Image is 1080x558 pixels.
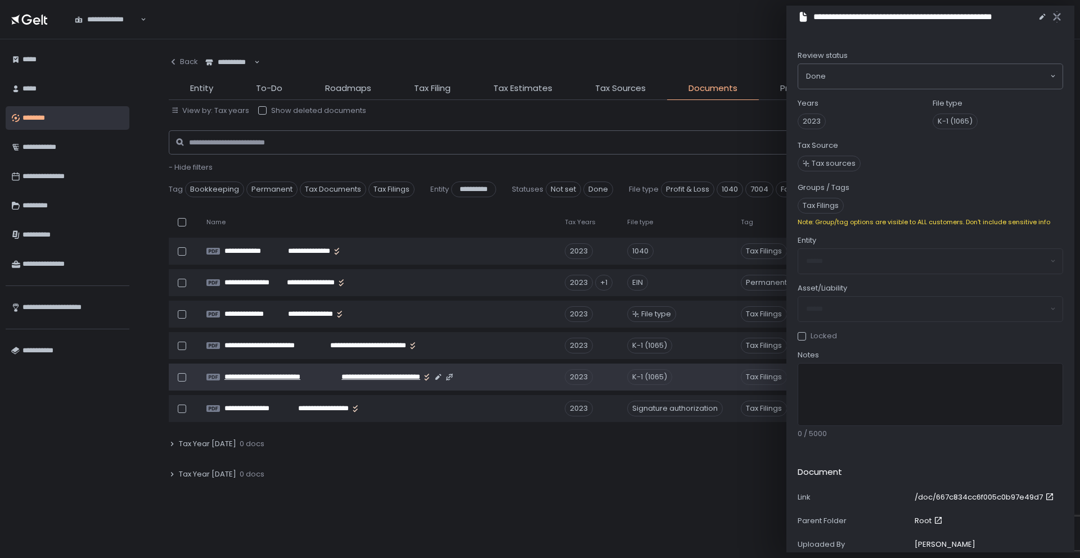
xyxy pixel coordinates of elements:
[627,275,648,291] div: EIN
[583,182,613,197] span: Done
[776,182,843,197] span: Formation docs
[629,184,659,194] span: File type
[595,82,646,95] span: Tax Sources
[627,369,672,385] div: K-1 (1065)
[595,275,613,291] div: +1
[798,350,819,360] span: Notes
[798,198,844,214] span: Tax Filings
[627,218,653,226] span: File type
[565,218,596,226] span: Tax Years
[179,469,236,479] span: Tax Year [DATE]
[933,98,962,108] label: File type
[325,82,371,95] span: Roadmaps
[206,218,226,226] span: Name
[741,218,753,226] span: Tag
[798,235,816,246] span: Entity
[798,98,818,108] label: Years
[780,82,827,95] span: Projections
[741,338,787,353] span: Tax Filings
[190,82,213,95] span: Entity
[798,183,849,193] label: Groups / Tags
[430,184,449,194] span: Entity
[915,492,1056,502] a: /doc/667c834cc6f005c0b97e49d7
[198,51,260,74] div: Search for option
[185,182,244,197] span: Bookkeeping
[798,429,1063,439] div: 0 / 5000
[798,140,838,151] label: Tax Source
[169,162,213,173] button: - Hide filters
[300,182,366,197] span: Tax Documents
[798,64,1063,89] div: Search for option
[661,182,714,197] span: Profit & Loss
[565,243,593,259] div: 2023
[169,57,198,67] div: Back
[717,182,743,197] span: 1040
[546,182,581,197] span: Not set
[741,369,787,385] span: Tax Filings
[565,306,593,322] div: 2023
[240,469,264,479] span: 0 docs
[169,184,183,194] span: Tag
[627,401,723,416] div: Signature authorization
[741,243,787,259] span: Tax Filings
[565,275,593,291] div: 2023
[798,516,910,526] div: Parent Folder
[812,158,856,169] span: Tax sources
[915,539,975,550] div: [PERSON_NAME]
[67,8,146,31] div: Search for option
[512,184,543,194] span: Statuses
[688,82,737,95] span: Documents
[798,492,910,502] div: Link
[171,106,249,116] button: View by: Tax years
[414,82,451,95] span: Tax Filing
[798,283,847,293] span: Asset/Liability
[826,71,1049,82] input: Search for option
[368,182,415,197] span: Tax Filings
[933,114,978,129] span: K-1 (1065)
[641,309,671,319] span: File type
[798,51,848,61] span: Review status
[798,466,842,479] h2: Document
[565,401,593,416] div: 2023
[741,306,787,322] span: Tax Filings
[806,71,826,82] span: Done
[798,539,910,550] div: Uploaded By
[169,162,213,173] span: - Hide filters
[798,114,826,129] span: 2023
[798,218,1063,226] div: Note: Group/tag options are visible to ALL customers. Don't include sensitive info
[256,82,282,95] span: To-Do
[169,51,198,73] button: Back
[179,439,236,449] span: Tax Year [DATE]
[627,338,672,353] div: K-1 (1065)
[627,243,654,259] div: 1040
[565,338,593,353] div: 2023
[493,82,552,95] span: Tax Estimates
[741,401,787,416] span: Tax Filings
[741,275,792,291] span: Permanent
[246,182,298,197] span: Permanent
[240,439,264,449] span: 0 docs
[915,516,945,526] a: Root
[745,182,773,197] span: 7004
[565,369,593,385] div: 2023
